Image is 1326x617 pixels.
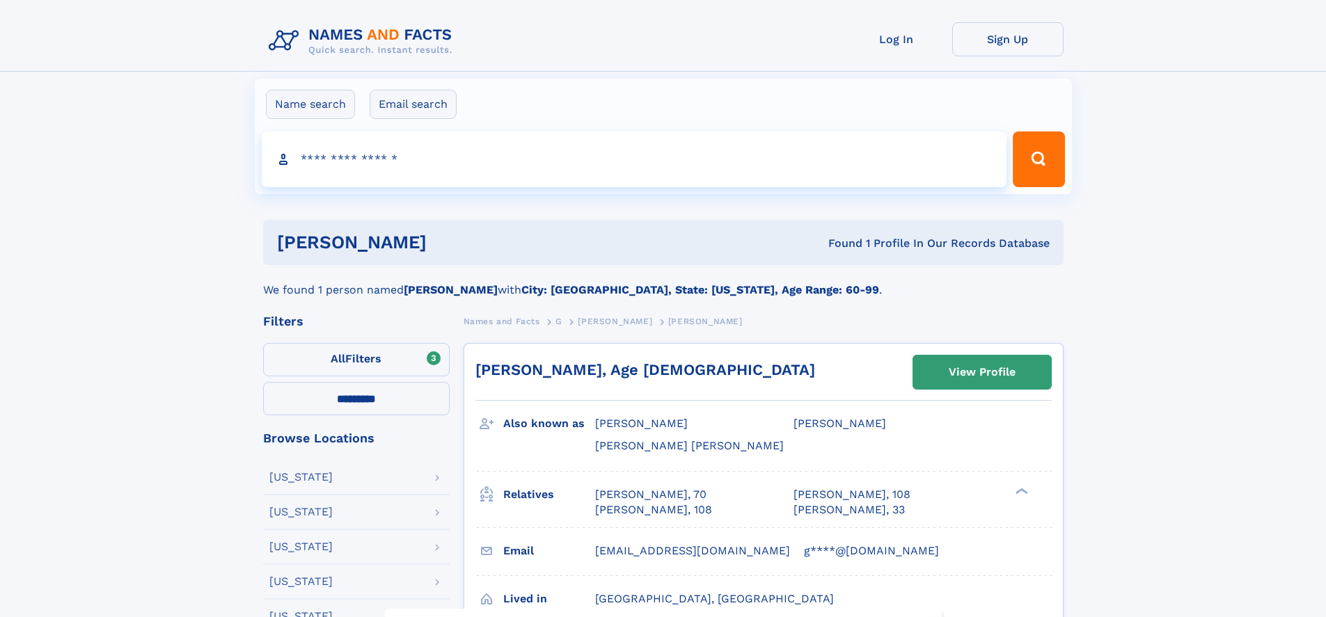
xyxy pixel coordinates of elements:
[269,576,333,587] div: [US_STATE]
[269,541,333,552] div: [US_STATE]
[262,131,1007,187] input: search input
[595,417,688,430] span: [PERSON_NAME]
[578,316,652,326] span: [PERSON_NAME]
[952,22,1064,56] a: Sign Up
[269,472,333,483] div: [US_STATE]
[331,352,345,365] span: All
[269,506,333,518] div: [US_STATE]
[475,361,815,378] a: [PERSON_NAME], Age [DEMOGRAPHIC_DATA]
[503,412,595,435] h3: Also known as
[668,316,743,326] span: [PERSON_NAME]
[627,236,1050,251] div: Found 1 Profile In Our Records Database
[913,355,1051,389] a: View Profile
[595,544,790,557] span: [EMAIL_ADDRESS][DOMAIN_NAME]
[370,90,457,119] label: Email search
[595,592,834,605] span: [GEOGRAPHIC_DATA], [GEOGRAPHIC_DATA]
[794,417,886,430] span: [PERSON_NAME]
[266,90,355,119] label: Name search
[277,234,628,251] h1: [PERSON_NAME]
[1013,131,1064,187] button: Search Button
[595,439,784,452] span: [PERSON_NAME] [PERSON_NAME]
[263,343,450,376] label: Filters
[1012,486,1029,495] div: ❯
[578,312,652,330] a: [PERSON_NAME]
[263,265,1064,298] div: We found 1 person named with .
[555,316,562,326] span: G
[263,22,464,60] img: Logo Names and Facts
[521,283,879,296] b: City: [GEOGRAPHIC_DATA], State: [US_STATE], Age Range: 60-99
[404,283,498,296] b: [PERSON_NAME]
[263,432,450,444] div: Browse Locations
[503,587,595,611] h3: Lived in
[595,487,707,502] a: [PERSON_NAME], 70
[595,502,712,518] a: [PERSON_NAME], 108
[263,315,450,328] div: Filters
[555,312,562,330] a: G
[794,502,905,518] a: [PERSON_NAME], 33
[464,312,540,330] a: Names and Facts
[949,356,1016,388] div: View Profile
[794,487,910,502] a: [PERSON_NAME], 108
[841,22,952,56] a: Log In
[503,483,595,506] h3: Relatives
[503,539,595,563] h3: Email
